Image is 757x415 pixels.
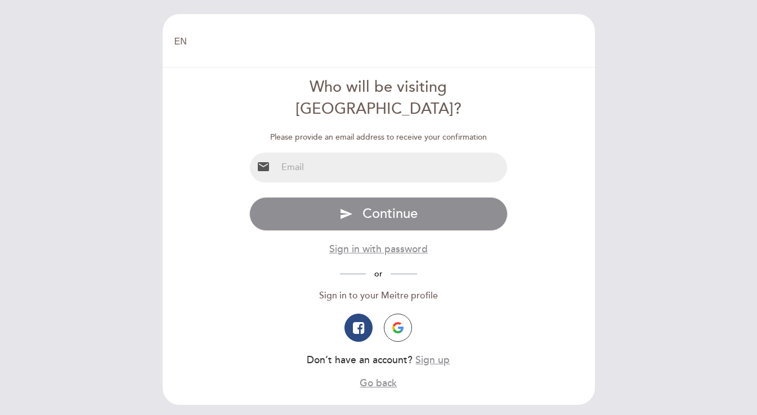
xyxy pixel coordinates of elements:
[362,206,418,222] span: Continue
[329,242,428,256] button: Sign in with password
[339,207,353,221] i: send
[249,197,508,231] button: send Continue
[415,353,450,367] button: Sign up
[277,153,507,182] input: Email
[366,269,391,279] span: or
[249,132,508,143] div: Please provide an email address to receive your confirmation
[392,322,404,333] img: icon-google.png
[257,160,270,173] i: email
[360,376,397,390] button: Go back
[307,354,413,366] span: Don’t have an account?
[249,289,508,302] div: Sign in to your Meitre profile
[249,77,508,121] div: Who will be visiting [GEOGRAPHIC_DATA]?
